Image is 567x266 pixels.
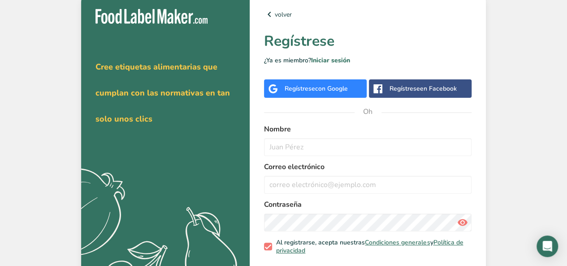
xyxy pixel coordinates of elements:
font: con Google [315,84,348,93]
a: volver [264,9,472,20]
a: Iniciar sesión [311,56,350,65]
font: en Facebook [420,84,457,93]
font: y [430,238,433,247]
font: Regístrese [264,31,334,51]
input: correo electrónico@ejemplo.com [264,176,472,194]
a: Política de privacidad [276,238,463,255]
font: ¿Ya es miembro? [264,56,311,65]
a: Condiciones generales [365,238,430,247]
font: Regístrese [285,84,315,93]
font: Nombre [264,124,291,134]
font: Cree etiquetas alimentarias que cumplan con las normativas en tan solo unos clics [95,61,230,124]
img: Fabricante de etiquetas para alimentos [95,9,208,24]
input: Juan Pérez [264,138,472,156]
font: Contraseña [264,200,302,209]
div: Abrir Intercom Messenger [537,235,558,257]
font: Al registrarse, acepta nuestras [276,238,365,247]
font: volver [275,10,292,19]
font: Regístrese [390,84,420,93]
font: Oh [363,107,372,117]
font: Correo electrónico [264,162,325,172]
